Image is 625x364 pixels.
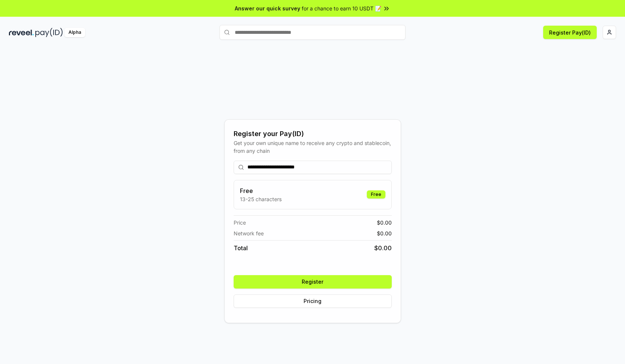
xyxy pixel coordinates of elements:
span: for a chance to earn 10 USDT 📝 [302,4,381,12]
span: $ 0.00 [374,244,392,252]
span: $ 0.00 [377,219,392,226]
span: Network fee [234,229,264,237]
p: 13-25 characters [240,195,282,203]
span: $ 0.00 [377,229,392,237]
div: Free [367,190,385,199]
button: Register [234,275,392,289]
span: Answer our quick survey [235,4,300,12]
button: Register Pay(ID) [543,26,597,39]
div: Get your own unique name to receive any crypto and stablecoin, from any chain [234,139,392,155]
h3: Free [240,186,282,195]
img: pay_id [35,28,63,37]
div: Alpha [64,28,85,37]
img: reveel_dark [9,28,34,37]
div: Register your Pay(ID) [234,129,392,139]
span: Total [234,244,248,252]
button: Pricing [234,294,392,308]
span: Price [234,219,246,226]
